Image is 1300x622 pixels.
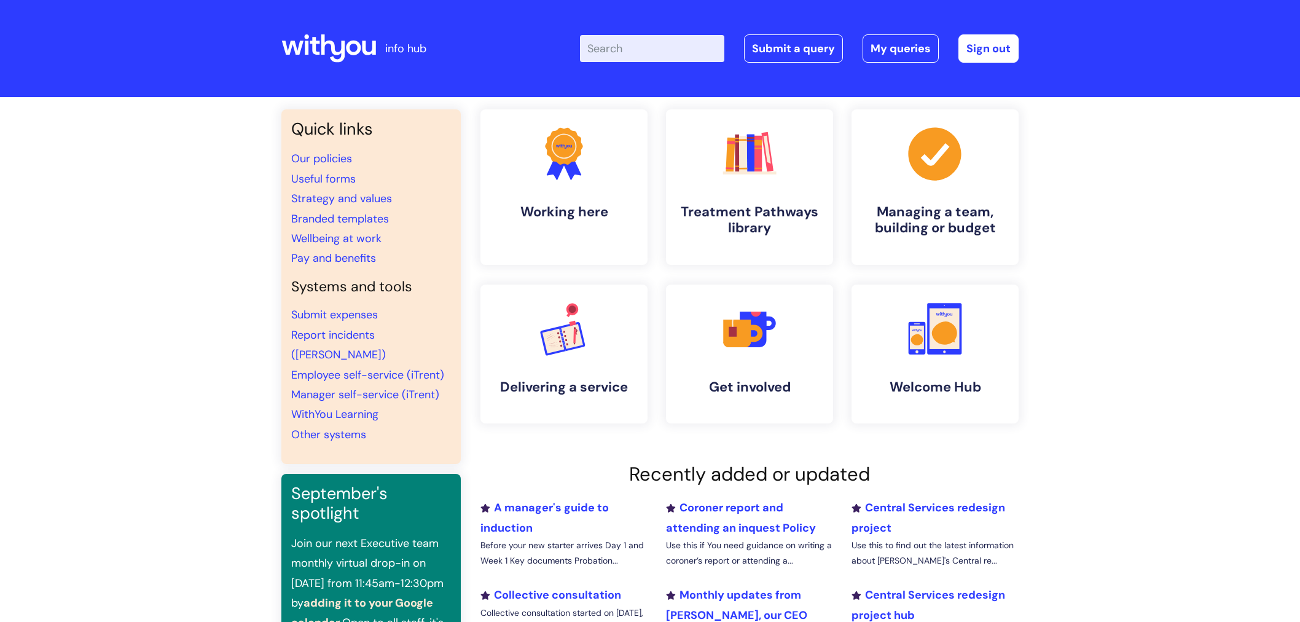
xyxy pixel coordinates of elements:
h4: Delivering a service [490,379,638,395]
a: Other systems [291,427,366,442]
a: Our policies [291,151,352,166]
p: Use this to find out the latest information about [PERSON_NAME]'s Central re... [852,538,1019,569]
a: My queries [863,34,939,63]
a: Pay and benefits [291,251,376,266]
h4: Get involved [676,379,823,395]
a: Delivering a service [480,285,648,423]
a: Wellbeing at work [291,231,382,246]
a: Sign out [958,34,1019,63]
h4: Welcome Hub [861,379,1009,395]
a: Managing a team, building or budget [852,109,1019,265]
a: Coroner report and attending an inquest Policy [666,500,816,535]
a: WithYou Learning [291,407,378,422]
a: Treatment Pathways library [666,109,833,265]
a: Central Services redesign project [852,500,1005,535]
a: Get involved [666,285,833,423]
a: Strategy and values [291,191,392,206]
h3: September's spotlight [291,484,451,524]
a: Useful forms [291,171,356,186]
a: Submit expenses [291,307,378,322]
a: Report incidents ([PERSON_NAME]) [291,328,386,362]
a: Manager self-service (iTrent) [291,387,439,402]
h2: Recently added or updated [480,463,1019,486]
a: Central Services redesign project hub [852,588,1005,622]
a: Monthly updates from [PERSON_NAME], our CEO [666,588,807,622]
a: Collective consultation [480,588,621,602]
p: info hub [385,39,426,58]
h4: Systems and tools [291,278,451,296]
h4: Managing a team, building or budget [861,204,1009,237]
h3: Quick links [291,119,451,139]
a: Welcome Hub [852,285,1019,423]
h4: Treatment Pathways library [676,204,823,237]
a: Submit a query [744,34,843,63]
div: | - [580,34,1019,63]
a: A manager's guide to induction [480,500,609,535]
input: Search [580,35,724,62]
p: Use this if You need guidance on writing a coroner’s report or attending a... [666,538,833,569]
p: Before your new starter arrives Day 1 and Week 1 Key documents Probation... [480,538,648,569]
h4: Working here [490,204,638,220]
a: Branded templates [291,211,389,226]
a: Employee self-service (iTrent) [291,368,444,382]
a: Working here [480,109,648,265]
